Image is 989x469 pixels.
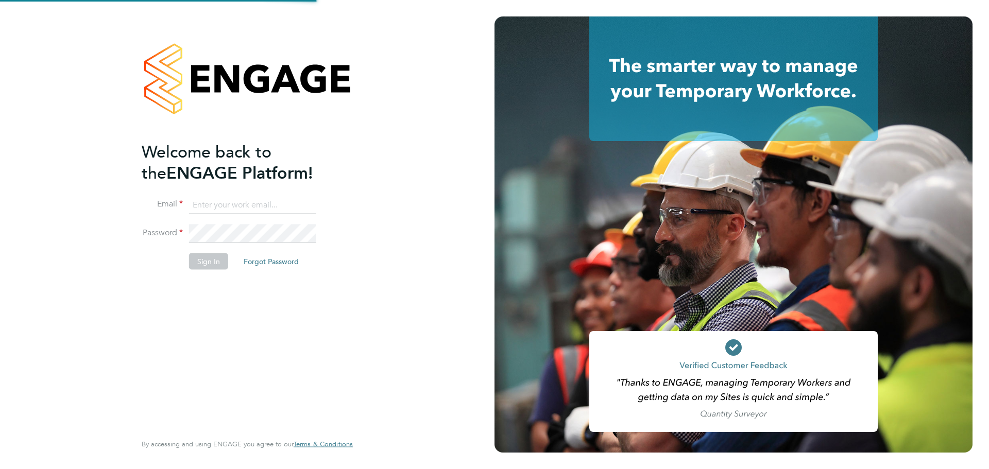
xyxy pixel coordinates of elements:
span: By accessing and using ENGAGE you agree to our [142,440,353,448]
input: Enter your work email... [189,196,316,214]
label: Email [142,199,183,210]
button: Forgot Password [235,253,307,270]
button: Sign In [189,253,228,270]
span: Welcome back to the [142,142,271,183]
h2: ENGAGE Platform! [142,141,343,183]
label: Password [142,228,183,238]
a: Terms & Conditions [294,440,353,448]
